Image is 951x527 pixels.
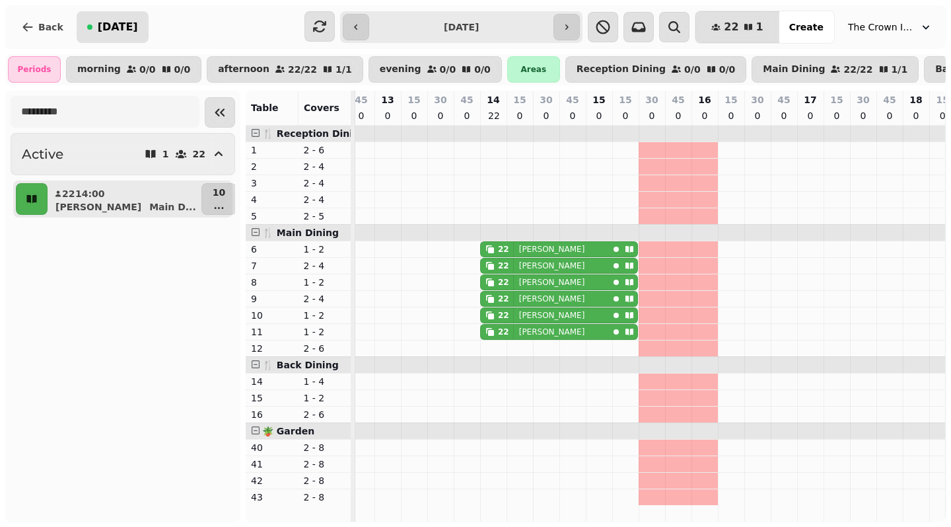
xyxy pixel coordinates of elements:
[213,186,225,199] p: 10
[382,109,393,122] p: 0
[251,177,293,190] p: 3
[11,133,235,175] button: Active122
[251,276,293,289] p: 8
[356,109,367,122] p: 0
[937,109,948,122] p: 0
[507,56,560,83] div: Areas
[673,109,684,122] p: 0
[213,199,225,212] p: ...
[519,327,585,337] p: [PERSON_NAME]
[884,109,895,122] p: 0
[380,64,421,75] p: evening
[498,327,509,337] div: 22
[487,93,499,106] p: 14
[207,56,363,83] button: afternoon22/221/1
[304,160,346,173] p: 2 - 4
[304,292,346,305] p: 2 - 4
[567,109,578,122] p: 0
[251,160,293,173] p: 2
[435,109,446,122] p: 0
[440,65,456,74] p: 0 / 0
[251,102,279,113] span: Table
[251,193,293,206] p: 4
[162,149,169,159] p: 1
[619,93,631,106] p: 15
[519,310,585,321] p: [PERSON_NAME]
[620,109,631,122] p: 0
[288,65,317,74] p: 22 / 22
[805,109,816,122] p: 0
[911,109,921,122] p: 0
[304,102,339,113] span: Covers
[541,109,551,122] p: 0
[149,200,196,214] p: Main D ...
[460,93,473,106] p: 45
[724,93,737,106] p: 15
[98,22,138,32] span: [DATE]
[251,491,293,504] p: 43
[843,65,872,74] p: 22 / 22
[519,244,585,255] p: [PERSON_NAME]
[519,294,585,304] p: [PERSON_NAME]
[645,93,658,106] p: 30
[519,261,585,271] p: [PERSON_NAME]
[434,93,446,106] p: 30
[565,56,746,83] button: Reception Dining0/00/0
[262,360,339,370] span: 🍴 Back Dining
[251,309,293,322] p: 10
[594,109,604,122] p: 0
[304,210,346,223] p: 2 - 5
[8,56,61,83] div: Periods
[251,458,293,471] p: 41
[77,11,149,43] button: [DATE]
[251,342,293,355] p: 12
[779,11,834,43] button: Create
[304,243,346,256] p: 1 - 2
[756,22,763,32] span: 1
[498,277,509,288] div: 22
[251,325,293,339] p: 11
[752,56,919,83] button: Main Dining22/221/1
[66,56,201,83] button: morning0/00/0
[304,441,346,454] p: 2 - 8
[251,391,293,405] p: 15
[262,426,314,436] span: 🪴 Garden
[577,64,666,75] p: Reception Dining
[513,93,526,106] p: 15
[62,187,70,200] p: 22
[474,65,491,74] p: 0 / 0
[848,20,914,34] span: The Crown Inn
[719,65,736,74] p: 0 / 0
[840,15,940,39] button: The Crown Inn
[857,93,869,106] p: 30
[77,64,121,75] p: morning
[304,259,346,272] p: 2 - 4
[724,22,738,32] span: 22
[540,93,552,106] p: 30
[514,109,525,122] p: 0
[763,64,825,75] p: Main Dining
[304,408,346,421] p: 2 - 6
[647,109,657,122] p: 0
[304,309,346,322] p: 1 - 2
[779,109,789,122] p: 0
[592,93,605,106] p: 15
[304,143,346,157] p: 2 - 6
[369,56,502,83] button: evening0/00/0
[193,149,205,159] p: 22
[407,93,420,106] p: 15
[262,227,339,238] span: 🍴 Main Dining
[519,277,585,288] p: [PERSON_NAME]
[251,243,293,256] p: 6
[936,93,949,106] p: 15
[251,292,293,305] p: 9
[251,375,293,388] p: 14
[498,294,509,304] div: 22
[205,97,235,128] button: Collapse sidebar
[804,93,816,106] p: 17
[304,391,346,405] p: 1 - 2
[218,64,269,75] p: afternoon
[883,93,896,106] p: 45
[726,109,736,122] p: 0
[304,375,346,388] p: 1 - 4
